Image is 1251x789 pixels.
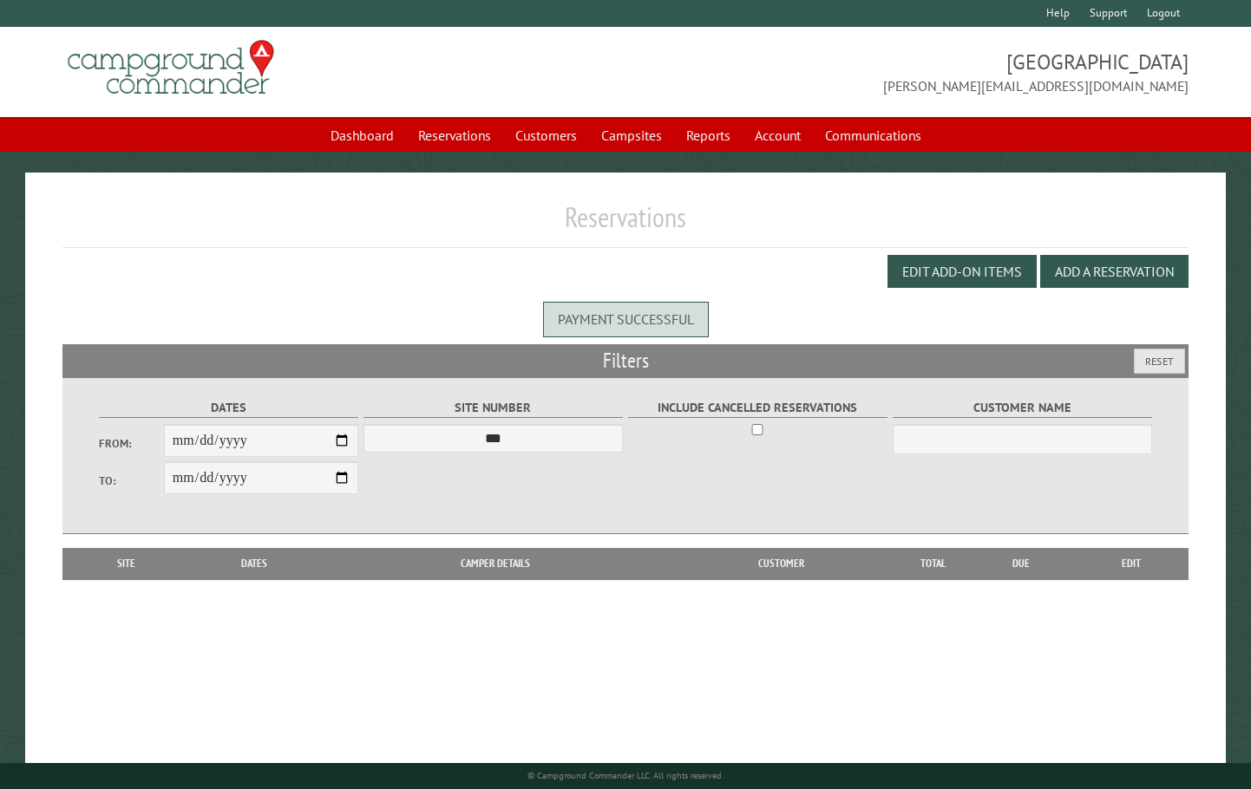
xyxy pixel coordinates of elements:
[99,473,164,489] label: To:
[625,48,1189,96] span: [GEOGRAPHIC_DATA] [PERSON_NAME][EMAIL_ADDRESS][DOMAIN_NAME]
[181,548,326,579] th: Dates
[62,344,1189,377] h2: Filters
[320,119,404,152] a: Dashboard
[1134,349,1185,374] button: Reset
[1074,548,1189,579] th: Edit
[71,548,181,579] th: Site
[665,548,898,579] th: Customer
[744,119,811,152] a: Account
[543,302,709,336] div: Payment successful
[527,770,724,781] small: © Campground Commander LLC. All rights reserved.
[327,548,665,579] th: Camper Details
[364,398,623,418] label: Site Number
[898,548,967,579] th: Total
[99,435,164,452] label: From:
[676,119,741,152] a: Reports
[628,398,887,418] label: Include Cancelled Reservations
[408,119,501,152] a: Reservations
[1040,255,1189,288] button: Add a Reservation
[62,200,1189,248] h1: Reservations
[62,34,279,101] img: Campground Commander
[893,398,1152,418] label: Customer Name
[815,119,932,152] a: Communications
[887,255,1037,288] button: Edit Add-on Items
[505,119,587,152] a: Customers
[591,119,672,152] a: Campsites
[99,398,358,418] label: Dates
[967,548,1074,579] th: Due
